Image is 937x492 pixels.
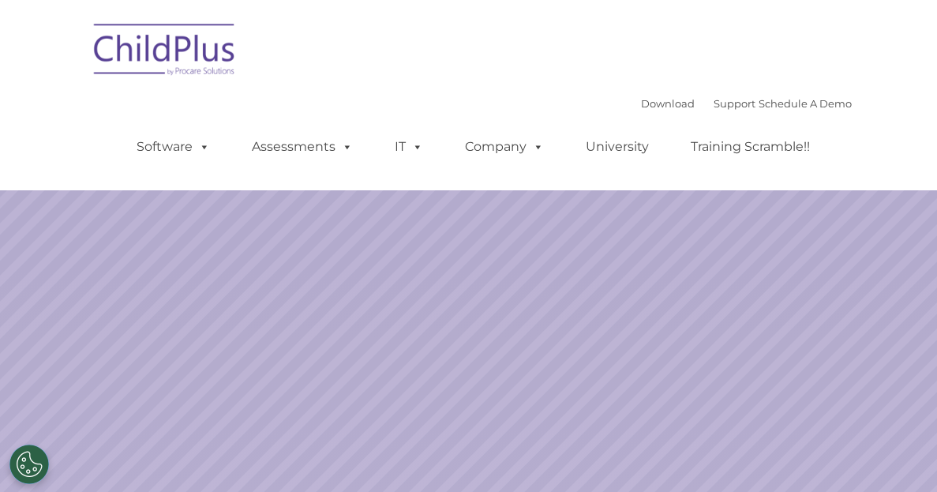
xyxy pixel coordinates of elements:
button: Cookies Settings [9,445,49,484]
a: Support [714,97,755,110]
a: Download [641,97,695,110]
a: Software [121,131,226,163]
img: ChildPlus by Procare Solutions [86,13,244,92]
a: Training Scramble!! [675,131,826,163]
a: Company [449,131,560,163]
a: Assessments [236,131,369,163]
a: University [570,131,665,163]
a: Schedule A Demo [759,97,852,110]
a: IT [379,131,439,163]
font: | [641,97,852,110]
